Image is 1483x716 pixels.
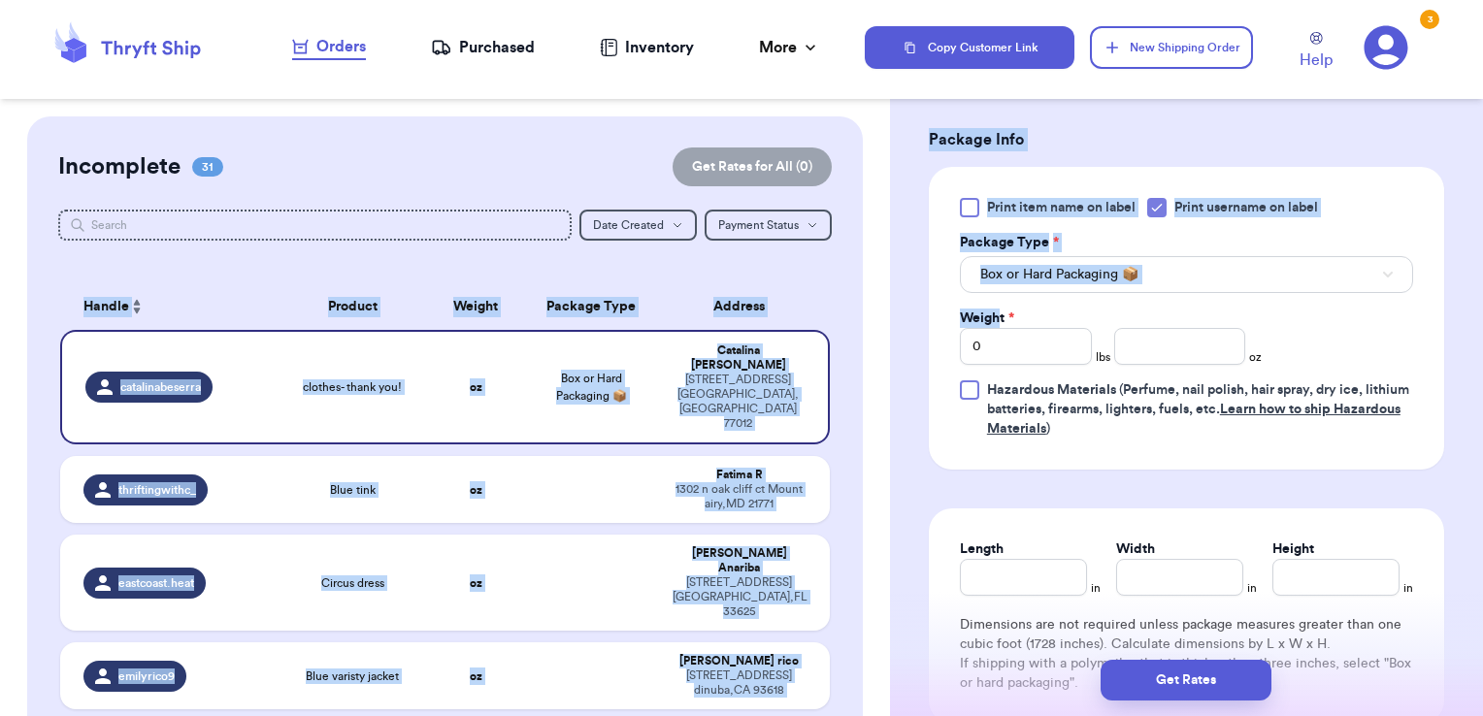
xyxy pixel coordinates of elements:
[593,219,664,231] span: Date Created
[673,546,807,575] div: [PERSON_NAME] Anariba
[431,36,535,59] a: Purchased
[470,484,482,496] strong: oz
[1091,580,1101,596] span: in
[673,668,807,698] div: [STREET_ADDRESS] dinuba , CA 93618
[1247,580,1257,596] span: in
[987,198,1136,217] span: Print item name on label
[303,379,402,395] span: clothes- thank you!
[960,539,1004,559] label: Length
[470,381,482,393] strong: oz
[522,283,661,330] th: Package Type
[321,575,384,591] span: Circus dress
[430,283,522,330] th: Weight
[1300,32,1333,72] a: Help
[1420,10,1439,29] div: 3
[960,615,1413,693] div: Dimensions are not required unless package measures greater than one cubic foot (1728 inches). Ca...
[718,219,799,231] span: Payment Status
[987,383,1116,397] span: Hazardous Materials
[1364,25,1408,70] a: 3
[1249,349,1262,365] span: oz
[1101,660,1271,700] button: Get Rates
[83,297,129,317] span: Handle
[1300,49,1333,72] span: Help
[980,265,1138,284] span: Box or Hard Packaging 📦
[579,210,697,241] button: Date Created
[673,373,806,431] div: [STREET_ADDRESS] [GEOGRAPHIC_DATA] , [GEOGRAPHIC_DATA] 77012
[1090,26,1253,69] button: New Shipping Order
[673,468,807,482] div: Fatima R
[987,383,1409,436] span: (Perfume, nail polish, hair spray, dry ice, lithium batteries, firearms, lighters, fuels, etc. )
[673,343,806,373] div: Catalina [PERSON_NAME]
[1096,349,1110,365] span: lbs
[470,577,482,589] strong: oz
[118,668,175,684] span: emilyrico9
[192,157,223,177] span: 31
[1272,539,1314,559] label: Height
[129,295,145,318] button: Sort ascending
[673,147,832,186] button: Get Rates for All (0)
[1116,539,1155,559] label: Width
[1174,198,1318,217] span: Print username on label
[58,210,573,241] input: Search
[960,256,1413,293] button: Box or Hard Packaging 📦
[292,35,366,58] div: Orders
[759,36,820,59] div: More
[118,575,194,591] span: eastcoast.heat
[673,482,807,511] div: 1302 n oak cliff ct Mount airy , MD 21771
[330,482,376,498] span: Blue tink
[865,26,1074,69] button: Copy Customer Link
[661,283,831,330] th: Address
[120,379,201,395] span: catalinabeserra
[292,35,366,60] a: Orders
[470,670,482,682] strong: oz
[306,668,399,684] span: Blue varisty jacket
[600,36,694,59] a: Inventory
[276,283,430,330] th: Product
[673,575,807,619] div: [STREET_ADDRESS] [GEOGRAPHIC_DATA] , FL 33625
[960,309,1014,328] label: Weight
[960,233,1059,252] label: Package Type
[1403,580,1413,596] span: in
[118,482,196,498] span: thriftingwithc_
[705,210,832,241] button: Payment Status
[929,128,1444,151] h3: Package Info
[673,654,807,668] div: [PERSON_NAME] rico
[58,151,181,182] h2: Incomplete
[556,373,627,402] span: Box or Hard Packaging 📦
